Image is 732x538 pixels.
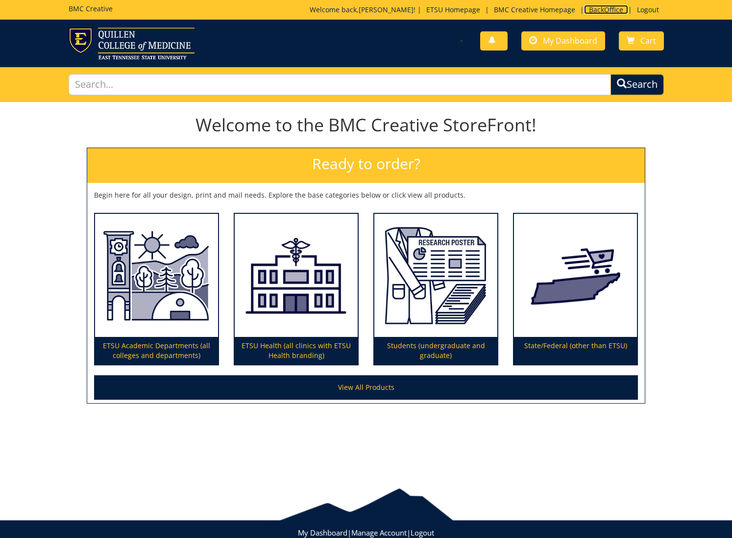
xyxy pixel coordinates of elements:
[351,528,407,538] a: Manage Account
[374,214,497,365] a: Students (undergraduate and graduate)
[543,35,597,46] span: My Dashboard
[421,5,485,14] a: ETSU Homepage
[411,528,434,538] a: Logout
[374,337,497,364] p: Students (undergraduate and graduate)
[374,214,497,337] img: Students (undergraduate and graduate)
[235,214,358,337] img: ETSU Health (all clinics with ETSU Health branding)
[94,375,638,400] a: View All Products
[514,214,637,365] a: State/Federal (other than ETSU)
[87,115,645,135] h1: Welcome to the BMC Creative StoreFront!
[514,337,637,364] p: State/Federal (other than ETSU)
[69,74,611,95] input: Search...
[87,148,645,183] h2: Ready to order?
[619,31,664,51] a: Cart
[514,214,637,337] img: State/Federal (other than ETSU)
[69,5,113,12] h5: BMC Creative
[584,5,628,14] a: BackOffice
[95,337,218,364] p: ETSU Academic Departments (all colleges and departments)
[69,27,195,59] img: ETSU logo
[235,337,358,364] p: ETSU Health (all clinics with ETSU Health branding)
[235,214,358,365] a: ETSU Health (all clinics with ETSU Health branding)
[95,214,218,365] a: ETSU Academic Departments (all colleges and departments)
[632,5,664,14] a: Logout
[94,190,638,200] p: Begin here for all your design, print and mail needs. Explore the base categories below or click ...
[95,214,218,337] img: ETSU Academic Departments (all colleges and departments)
[298,528,347,538] a: My Dashboard
[310,5,664,15] p: Welcome back, ! | | | |
[359,5,414,14] a: [PERSON_NAME]
[489,5,580,14] a: BMC Creative Homepage
[640,35,656,46] span: Cart
[610,74,664,95] button: Search
[521,31,605,51] a: My Dashboard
